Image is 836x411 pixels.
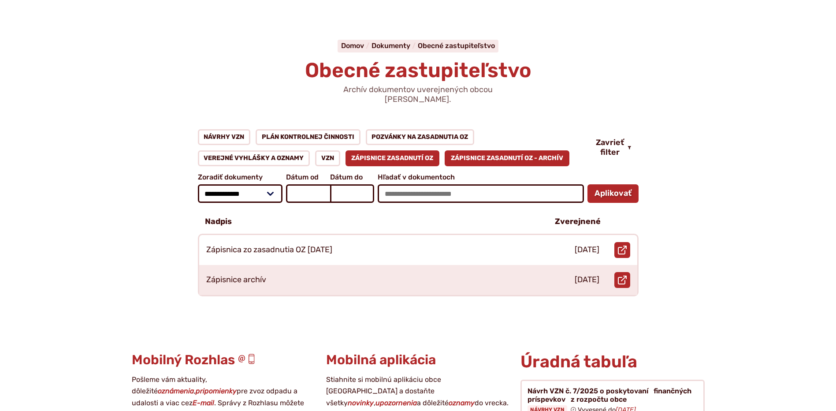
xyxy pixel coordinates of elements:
[286,184,330,203] input: Dátum od
[589,138,639,157] button: Zavrieť filter
[418,41,495,50] a: Obecné zastupiteľstvo
[378,173,583,181] span: Hľadať v dokumentoch
[206,245,332,255] p: Zápisnica zo zasadnutia OZ [DATE]
[348,399,374,407] strong: novinky
[158,387,194,395] strong: oznámenia
[132,353,316,367] h3: Mobilný Rozhlas
[372,41,418,50] a: Dokumenty
[193,399,214,407] strong: E-mail
[445,150,569,166] a: Zápisnice zasadnutí OZ - ARCHÍV
[587,184,639,203] button: Aplikovať
[206,275,266,285] p: Zápisnice archív
[520,353,704,371] h2: Úradná tabuľa
[596,138,624,157] span: Zavrieť filter
[575,245,599,255] p: [DATE]
[341,41,372,50] a: Domov
[198,184,283,203] select: Zoradiť dokumenty
[330,173,374,181] span: Dátum do
[205,217,232,227] p: Nadpis
[449,399,475,407] strong: oznamy
[346,150,440,166] a: Zápisnice zasadnutí OZ
[315,150,340,166] a: VZN
[375,399,417,407] strong: upozornenia
[198,129,251,145] a: Návrhy VZN
[575,275,599,285] p: [DATE]
[555,217,601,227] p: Zverejnené
[312,85,524,104] p: Archív dokumentov uverejnených obcou [PERSON_NAME].
[286,173,330,181] span: Dátum od
[198,150,310,166] a: Verejné vyhlášky a oznamy
[326,374,510,409] p: Stiahnite si mobilnú aplikáciu obce [GEOGRAPHIC_DATA] a dostaňte všetky , a dôležité do vrecka.
[198,173,283,181] span: Zoradiť dokumenty
[372,41,410,50] span: Dokumenty
[330,184,374,203] input: Dátum do
[326,353,510,367] h3: Mobilná aplikácia
[256,129,360,145] a: Plán kontrolnej činnosti
[366,129,475,145] a: Pozvánky na zasadnutia OZ
[305,58,531,82] span: Obecné zastupiteľstvo
[341,41,364,50] span: Domov
[196,387,237,395] strong: pripomienky
[378,184,583,203] input: Hľadať v dokumentoch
